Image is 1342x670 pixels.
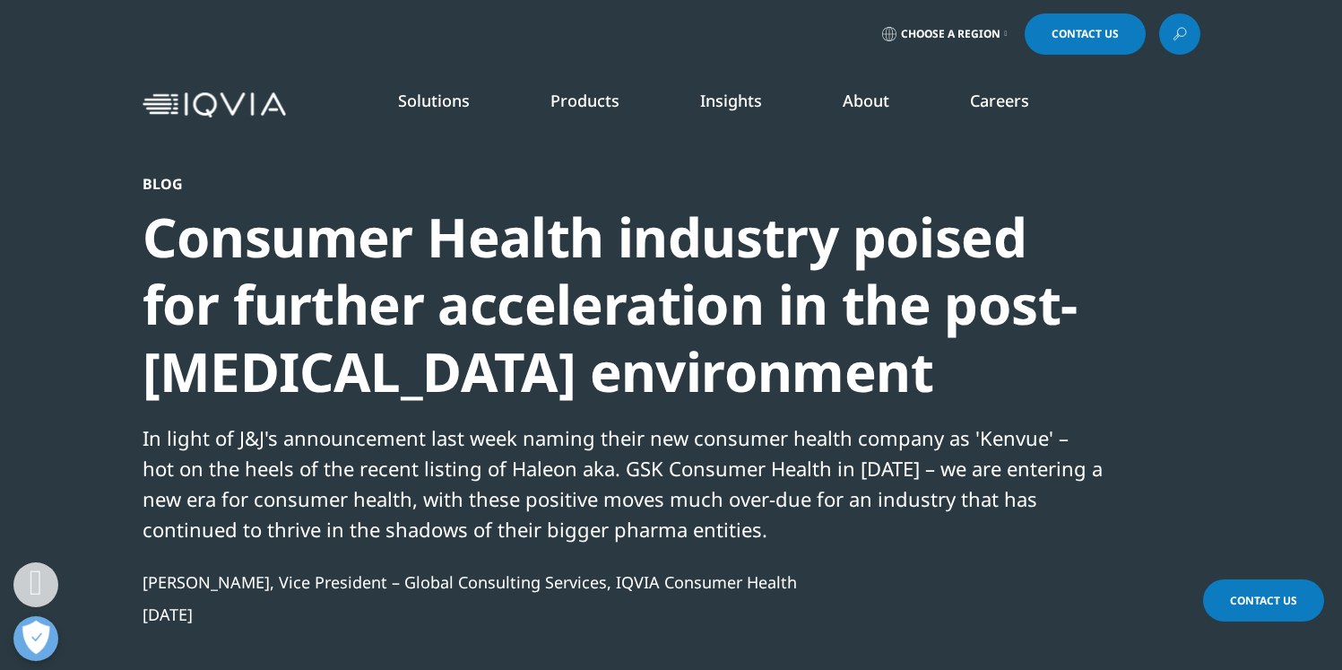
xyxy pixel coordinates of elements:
[550,90,619,111] a: Products
[1025,13,1146,55] a: Contact Us
[143,422,1104,544] div: In light of J&J's announcement last week naming their new consumer health company as 'Kenvue' – h...
[970,90,1029,111] a: Careers
[293,63,1200,147] nav: Primary
[143,604,1104,625] div: [DATE]
[1230,593,1297,608] span: Contact Us
[143,175,1104,193] div: Blog
[1052,29,1119,39] span: Contact Us
[143,92,286,118] img: IQVIA Healthcare Information Technology and Pharma Clinical Research Company
[700,90,762,111] a: Insights
[13,616,58,661] button: Open Preferences
[843,90,889,111] a: About
[143,571,1104,593] div: [PERSON_NAME], Vice President – Global Consulting Services, IQVIA Consumer Health
[901,27,1000,41] span: Choose a Region
[1203,579,1324,622] a: Contact Us
[398,90,470,111] a: Solutions
[143,204,1104,405] div: Consumer Health industry poised for further acceleration in the post-[MEDICAL_DATA] environment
